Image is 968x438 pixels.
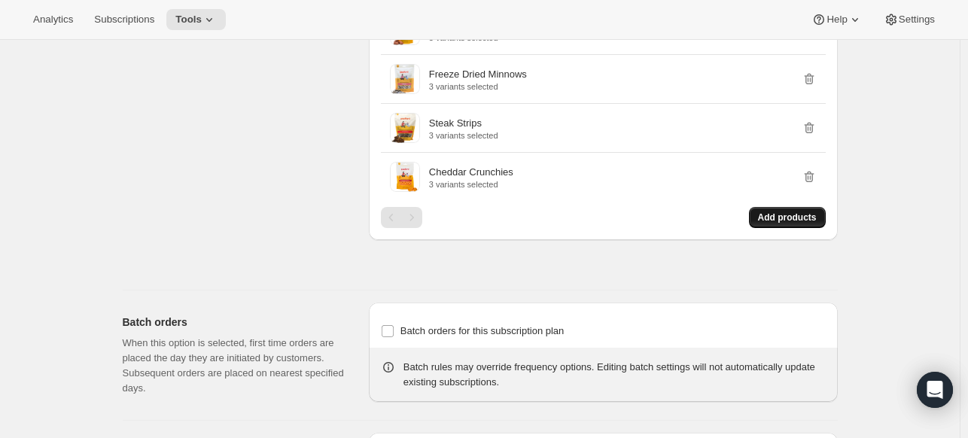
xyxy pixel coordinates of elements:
[429,116,482,131] p: Steak Strips
[390,162,420,192] img: Cheddar Crunchies
[749,207,826,228] button: Add products
[390,113,420,143] img: Steak Strips
[758,211,817,224] span: Add products
[802,9,871,30] button: Help
[429,165,513,180] p: Cheddar Crunchies
[917,372,953,408] div: Open Intercom Messenger
[123,336,345,396] p: When this option is selected, first time orders are placed the day they are initiated by customer...
[429,67,527,82] p: Freeze Dried Minnows
[94,14,154,26] span: Subscriptions
[429,180,513,189] p: 3 variants selected
[85,9,163,30] button: Subscriptions
[899,14,935,26] span: Settings
[826,14,847,26] span: Help
[390,64,420,94] img: Freeze Dried Minnows
[429,131,498,140] p: 3 variants selected
[123,315,345,330] h2: Batch orders
[875,9,944,30] button: Settings
[166,9,226,30] button: Tools
[403,360,826,390] div: Batch rules may override frequency options. Editing batch settings will not automatically update ...
[33,14,73,26] span: Analytics
[400,325,565,336] span: Batch orders for this subscription plan
[429,82,527,91] p: 3 variants selected
[24,9,82,30] button: Analytics
[381,207,422,228] nav: Pagination
[175,14,202,26] span: Tools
